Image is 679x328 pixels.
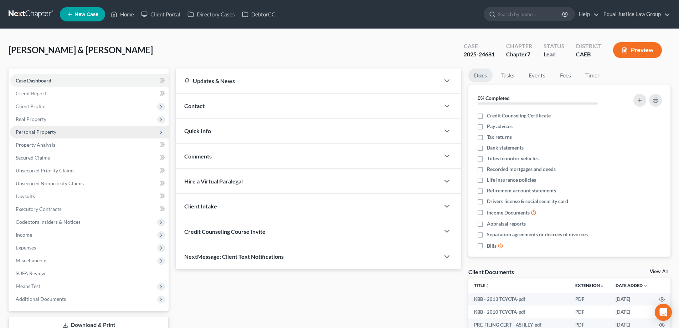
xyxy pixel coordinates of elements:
[16,180,84,186] span: Unsecured Nonpriority Claims
[16,270,45,276] span: SOFA Review
[487,144,524,151] span: Bank statements
[16,77,51,84] span: Case Dashboard
[468,69,493,82] a: Docs
[487,220,526,227] span: Appraisal reports
[580,69,605,82] a: Timer
[16,219,81,225] span: Codebtors Insiders & Notices
[238,8,279,21] a: DebtorCC
[184,153,212,160] span: Comments
[506,42,532,50] div: Chapter
[468,306,570,318] td: KBB - 2010 TOYOTA-pdf
[16,296,66,302] span: Additional Documents
[16,193,35,199] span: Lawsuits
[74,12,98,17] span: New Case
[16,244,36,251] span: Expenses
[554,69,577,82] a: Fees
[544,42,565,50] div: Status
[184,253,284,260] span: NextMessage: Client Text Notifications
[506,50,532,59] div: Chapter
[16,206,61,212] span: Executory Contracts
[487,198,568,205] span: Drivers license & social security card
[184,77,431,85] div: Updates & News
[487,112,551,119] span: Credit Counseling Certificate
[487,155,539,162] span: Titles to motor vehicles
[464,42,495,50] div: Case
[487,187,556,194] span: Retirement account statements
[16,257,47,263] span: Miscellaneous
[487,242,497,249] span: Bills
[16,142,55,148] span: Property Analysis
[487,123,513,130] span: Pay advices
[487,176,536,183] span: Life insurance policies
[487,209,530,216] span: Income Documents
[184,203,217,210] span: Client Intake
[10,203,169,216] a: Executory Contracts
[10,138,169,151] a: Property Analysis
[468,293,570,306] td: KBB - 2013 TOYOTA-pdf
[16,129,56,135] span: Personal Property
[576,50,602,59] div: CAEB
[184,127,211,134] span: Quick Info
[570,306,610,318] td: PDF
[16,90,46,96] span: Credit Report
[9,45,153,55] span: [PERSON_NAME] & [PERSON_NAME]
[498,7,563,21] input: Search by name...
[10,267,169,280] a: SOFA Review
[16,283,40,289] span: Means Test
[138,8,184,21] a: Client Portal
[10,87,169,100] a: Credit Report
[474,283,489,288] a: Titleunfold_more
[575,283,604,288] a: Extensionunfold_more
[10,151,169,164] a: Secured Claims
[468,268,514,276] div: Client Documents
[655,304,672,321] div: Open Intercom Messenger
[16,155,50,161] span: Secured Claims
[107,8,138,21] a: Home
[610,306,653,318] td: [DATE]
[184,8,238,21] a: Directory Cases
[16,116,46,122] span: Real Property
[610,293,653,306] td: [DATE]
[10,190,169,203] a: Lawsuits
[527,51,530,57] span: 7
[495,69,520,82] a: Tasks
[10,164,169,177] a: Unsecured Priority Claims
[616,283,648,288] a: Date Added expand_more
[10,177,169,190] a: Unsecured Nonpriority Claims
[487,231,588,238] span: Separation agreements or decrees of divorces
[485,284,489,288] i: unfold_more
[576,42,602,50] div: District
[650,269,668,274] a: View All
[487,133,512,141] span: Tax returns
[613,42,662,58] button: Preview
[523,69,551,82] a: Events
[184,228,266,235] span: Credit Counseling Course Invite
[570,293,610,306] td: PDF
[600,284,604,288] i: unfold_more
[184,102,205,109] span: Contact
[16,103,45,109] span: Client Profile
[16,167,74,173] span: Unsecured Priority Claims
[464,50,495,59] div: 2025-24681
[643,284,648,288] i: expand_more
[487,166,556,173] span: Recorded mortgages and deeds
[600,8,670,21] a: Equal Justice Law Group
[575,8,599,21] a: Help
[10,74,169,87] a: Case Dashboard
[544,50,565,59] div: Lead
[16,232,32,238] span: Income
[184,178,243,185] span: Hire a Virtual Paralegal
[478,95,510,101] strong: 0% Completed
